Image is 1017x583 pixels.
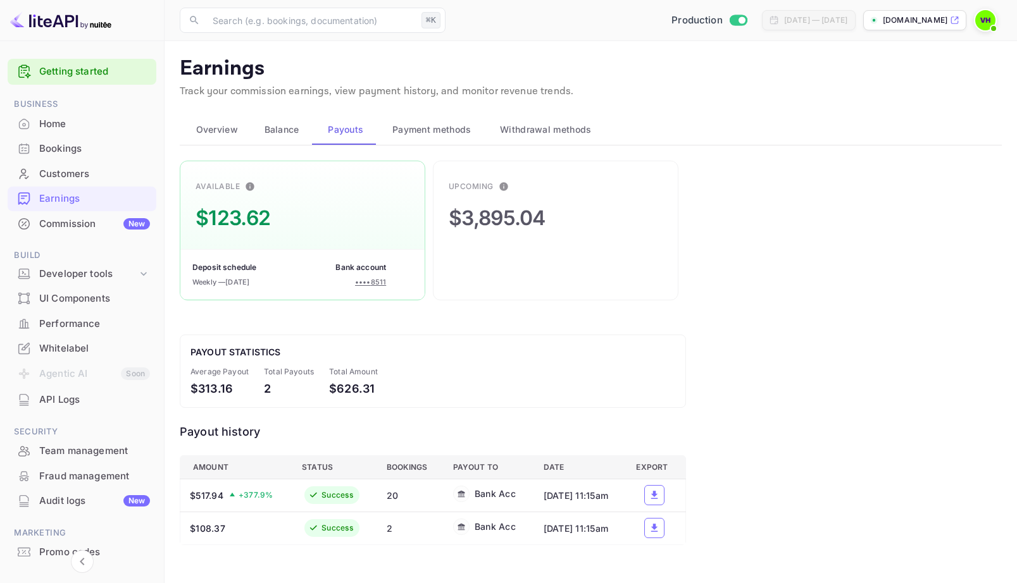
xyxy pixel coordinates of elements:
[8,212,156,235] a: CommissionNew
[8,112,156,137] div: Home
[8,312,156,336] div: Performance
[8,162,156,185] a: Customers
[475,520,516,533] div: Bank Acc
[544,522,616,535] div: [DATE] 11:15am
[196,203,270,233] div: $123.62
[180,56,1002,82] p: Earnings
[190,522,225,535] div: $108.37
[321,522,353,534] div: Success
[190,345,675,359] div: Payout Statistics
[192,277,249,288] div: Weekly — [DATE]
[8,540,156,563] a: Promo codes
[328,122,363,137] span: Payouts
[39,167,150,181] div: Customers
[8,388,156,412] div: API Logs
[39,192,150,206] div: Earnings
[321,489,353,501] div: Success
[421,12,440,28] div: ⌘K
[123,495,150,506] div: New
[475,487,516,500] div: Bank Acc
[190,489,223,502] div: $517.94
[387,522,433,535] div: 2
[39,393,150,407] div: API Logs
[180,84,1002,99] p: Track your commission earnings, view payment history, and monitor revenue trends.
[8,59,156,85] div: Getting started
[39,545,150,560] div: Promo codes
[626,455,685,479] th: Export
[8,336,156,361] div: Whitelabel
[205,8,416,33] input: Search (e.g. bookings, documentation)
[533,455,627,479] th: Date
[449,181,494,192] div: Upcoming
[39,469,150,484] div: Fraud management
[39,291,150,306] div: UI Components
[190,366,249,377] div: Average Payout
[449,203,546,233] div: $3,895.04
[8,336,156,360] a: Whitelabel
[883,15,947,26] p: [DOMAIN_NAME]
[392,122,471,137] span: Payment methods
[355,277,386,288] div: •••• 8511
[329,380,378,397] div: $626.31
[180,423,686,440] div: Payout history
[39,64,150,79] a: Getting started
[39,341,150,356] div: Whitelabel
[8,464,156,489] div: Fraud management
[8,489,156,512] a: Audit logsNew
[39,317,150,331] div: Performance
[8,388,156,411] a: API Logs
[377,455,443,479] th: Bookings
[8,425,156,439] span: Security
[196,122,238,137] span: Overview
[671,13,723,28] span: Production
[8,439,156,463] div: Team management
[39,217,150,231] div: Commission
[192,262,256,273] div: Deposit schedule
[123,218,150,230] div: New
[8,137,156,161] div: Bookings
[265,122,299,137] span: Balance
[387,489,433,502] div: 20
[8,489,156,513] div: Audit logsNew
[8,286,156,311] div: UI Components
[8,249,156,262] span: Build
[8,464,156,488] a: Fraud management
[180,455,686,545] table: a dense table
[8,439,156,462] a: Team management
[544,489,616,502] div: [DATE] 11:15am
[240,176,260,197] button: This is the amount of confirmed commission that will be paid to you on the next scheduled deposit
[39,142,150,156] div: Bookings
[8,312,156,335] a: Performance
[39,267,137,281] div: Developer tools
[494,176,514,197] button: This is the amount of commission earned for bookings that have not been finalized. After guest ch...
[71,550,94,573] button: Collapse navigation
[443,455,533,479] th: Payout to
[39,117,150,132] div: Home
[180,114,1002,145] div: scrollable auto tabs example
[8,540,156,565] div: Promo codes
[975,10,995,30] img: VIPrates Hotel-rez.com
[8,212,156,236] div: CommissionNew
[8,263,156,285] div: Developer tools
[10,10,111,30] img: LiteAPI logo
[8,187,156,210] a: Earnings
[239,489,273,501] span: + 377.9 %
[8,526,156,540] span: Marketing
[8,286,156,310] a: UI Components
[264,380,314,397] div: 2
[8,97,156,111] span: Business
[264,366,314,377] div: Total Payouts
[335,262,386,273] div: Bank account
[784,15,847,26] div: [DATE] — [DATE]
[292,455,377,479] th: Status
[8,187,156,211] div: Earnings
[500,122,591,137] span: Withdrawal methods
[39,444,150,458] div: Team management
[8,112,156,135] a: Home
[190,380,249,397] div: $313.16
[329,366,378,377] div: Total Amount
[180,455,292,479] th: Amount
[39,494,150,508] div: Audit logs
[8,137,156,160] a: Bookings
[8,162,156,187] div: Customers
